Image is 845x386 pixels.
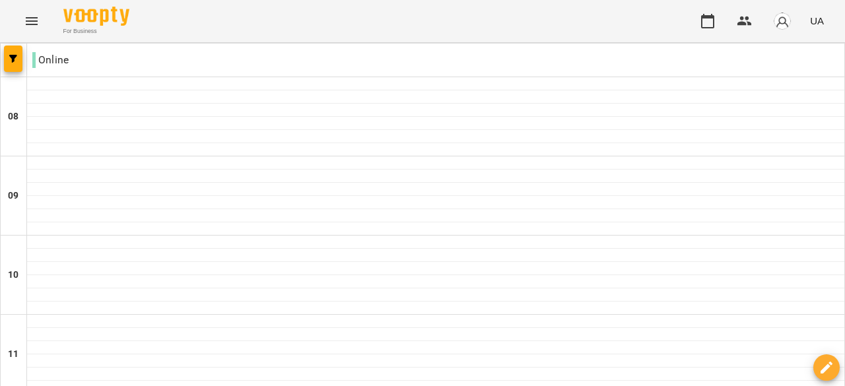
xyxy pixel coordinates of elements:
[16,5,48,37] button: Menu
[8,347,18,362] h6: 11
[32,52,69,68] p: Online
[810,14,824,28] span: UA
[8,110,18,124] h6: 08
[63,27,129,36] span: For Business
[805,9,829,33] button: UA
[773,12,792,30] img: avatar_s.png
[8,268,18,282] h6: 10
[63,7,129,26] img: Voopty Logo
[8,189,18,203] h6: 09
